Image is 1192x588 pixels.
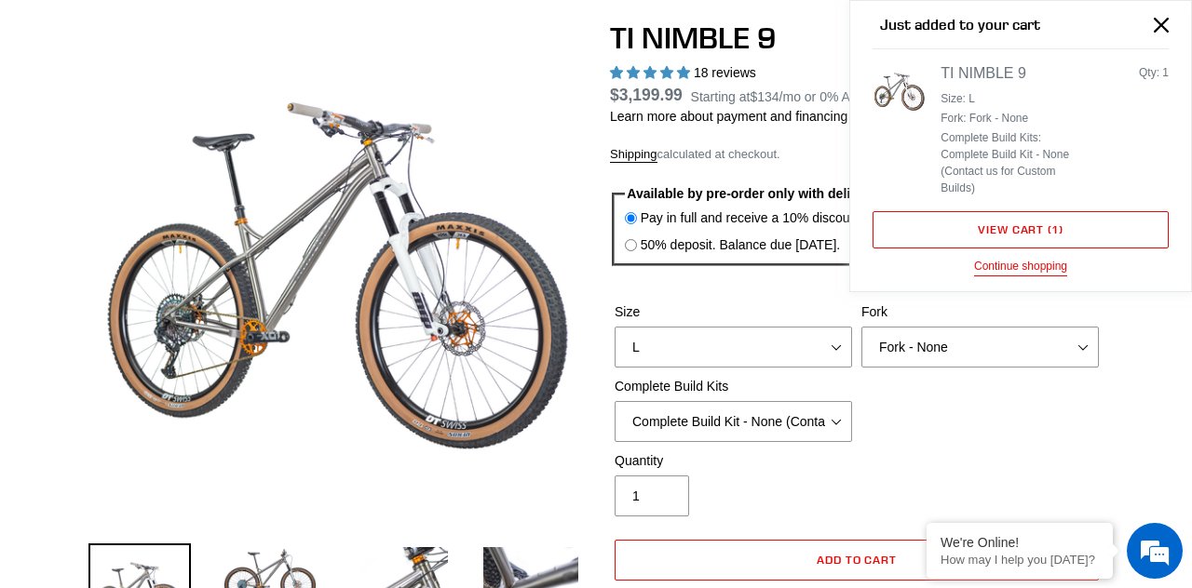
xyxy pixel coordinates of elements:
label: Pay in full and receive a 10% discount. [641,208,864,228]
h2: Just added to your cart [873,16,1169,49]
p: Starting at /mo or 0% APR with . [691,83,1037,107]
span: We're online! [108,176,257,364]
button: Add to cart [615,540,1099,581]
li: Size: L [941,90,1085,107]
span: Qty: [1139,66,1159,79]
button: Continue shopping [974,258,1067,276]
li: Fork: Fork - None [941,110,1085,127]
a: Shipping [610,147,657,163]
div: Minimize live chat window [305,9,350,54]
button: Close [1141,4,1183,46]
span: $3,199.99 [610,86,683,104]
h1: TI NIMBLE 9 [610,20,1104,56]
span: 1 [1162,66,1169,79]
a: View cart (1 item) [873,211,1169,248]
div: Chat with us now [125,104,341,128]
label: Size [615,302,852,322]
li: Complete Build Kits: Complete Build Kit - None (Contact us for Custom Builds) [941,129,1085,196]
img: d_696896380_company_1647369064580_696896380 [60,93,106,140]
a: Learn more about payment and financing options [610,109,893,124]
label: Complete Build Kits [615,377,852,396]
span: 4.89 stars [610,65,694,80]
div: Navigation go back [20,102,48,130]
div: calculated at checkout. [610,145,1104,164]
label: 50% deposit. Balance due [DATE]. [641,235,841,255]
textarea: Type your message and hit 'Enter' [9,391,355,456]
img: TI NIMBLE 9 [873,64,926,117]
span: Add to cart [817,553,898,567]
span: 18 reviews [694,65,756,80]
p: How may I help you today? [941,553,1099,567]
legend: Available by pre-order only with delivery ETA [DATE] [625,184,955,204]
label: Fork [861,302,1099,322]
div: TI NIMBLE 9 [941,64,1085,82]
ul: Product details [941,86,1085,196]
span: 1 item [1052,222,1059,236]
div: We're Online! [941,535,1099,550]
label: Quantity [615,451,852,471]
span: $134 [750,89,779,104]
